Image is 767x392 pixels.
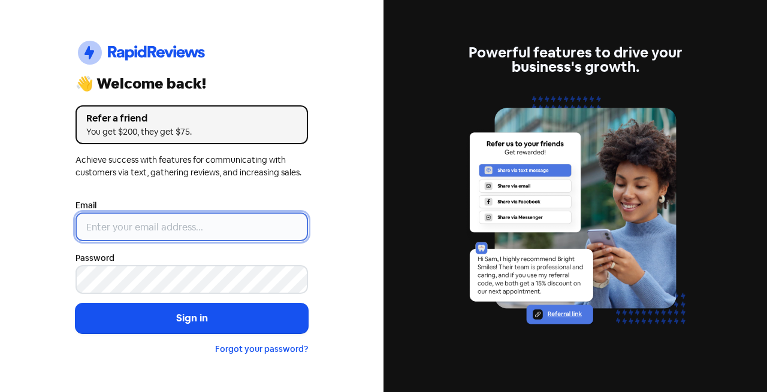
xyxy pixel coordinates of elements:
[215,344,308,354] a: Forgot your password?
[76,199,96,212] label: Email
[76,154,308,179] div: Achieve success with features for communicating with customers via text, gathering reviews, and i...
[86,126,297,138] div: You get $200, they get $75.
[76,252,114,265] label: Password
[459,45,691,74] div: Powerful features to drive your business's growth.
[459,89,691,347] img: referrals
[76,303,308,333] button: Sign in
[76,77,308,91] div: 👋 Welcome back!
[86,111,297,126] div: Refer a friend
[76,212,308,241] input: Enter your email address...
